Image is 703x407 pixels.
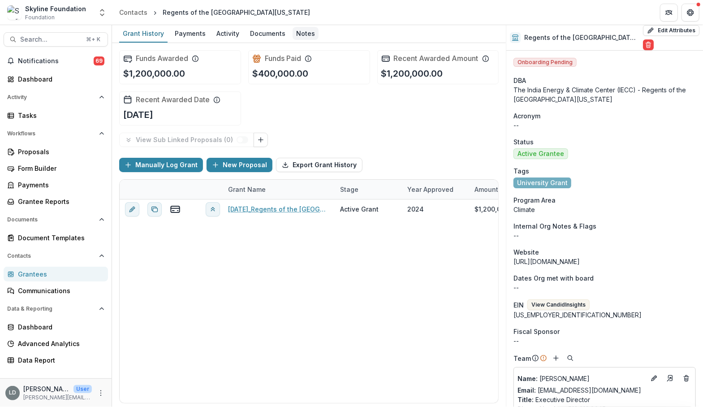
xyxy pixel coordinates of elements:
span: Onboarding Pending [513,58,577,67]
p: EIN [513,300,524,310]
span: Title : [518,396,534,403]
p: User [73,385,92,393]
span: Name : [518,375,538,382]
h2: Funds Paid [265,54,301,63]
div: Dashboard [18,322,101,332]
button: Edit Attributes [643,25,699,36]
p: View Sub Linked Proposals ( 0 ) [136,136,237,144]
div: Lisa Dinh [9,390,16,396]
div: 2024 [407,204,424,214]
span: Fiscal Sponsor [513,327,560,336]
button: Link Grants [254,133,268,147]
span: Program Area [513,195,556,205]
a: Grant History [119,25,168,43]
div: Year approved [402,185,459,194]
a: Email: [EMAIL_ADDRESS][DOMAIN_NAME] [518,385,641,395]
a: Data Report [4,353,108,368]
button: Open Activity [4,90,108,104]
button: Open Contacts [4,249,108,263]
span: Activity [7,94,95,100]
button: Edit [649,373,660,384]
span: Status [513,137,534,147]
div: ⌘ + K [84,35,102,44]
p: $400,000.00 [252,67,308,80]
button: New Proposal [207,158,272,172]
span: Foundation [25,13,55,22]
div: Skyline Foundation [25,4,86,13]
img: Skyline Foundation [7,5,22,20]
button: Open entity switcher [96,4,108,22]
a: Proposals [4,144,108,159]
span: Internal Org Notes & Flags [513,221,596,231]
p: [PERSON_NAME] [518,374,645,383]
a: Notes [293,25,319,43]
a: Communications [4,283,108,298]
button: Delete [643,39,654,50]
a: Payments [171,25,209,43]
div: Amount Awarded [469,180,536,199]
button: More [95,388,106,398]
a: Activity [213,25,243,43]
p: -- [513,121,696,130]
div: $1,200,000.00 [474,204,519,214]
a: Go to contact [663,371,677,385]
button: View CandidInsights [527,299,590,310]
a: Advanced Analytics [4,336,108,351]
span: Website [513,247,539,257]
p: $1,200,000.00 [381,67,443,80]
span: Contacts [7,253,95,259]
div: Communications [18,286,101,295]
span: Acronym [513,111,540,121]
a: Payments [4,178,108,192]
div: [US_EMPLOYER_IDENTIFICATION_NUMBER] [513,310,696,320]
p: [PERSON_NAME] [23,384,70,394]
div: Grantees [18,269,101,279]
button: Open Workflows [4,126,108,141]
span: Tags [513,166,529,176]
button: view-payments [170,204,181,215]
button: View linked parent [206,202,220,216]
a: Form Builder [4,161,108,176]
div: Proposals [18,147,101,156]
p: Executive Director [518,395,692,404]
span: Dates Org met with board [513,273,594,283]
h2: Regents of the [GEOGRAPHIC_DATA][US_STATE] [524,34,639,42]
p: Team [513,354,531,363]
div: Grant Name [223,180,335,199]
span: Documents [7,216,95,223]
div: Documents [246,27,289,40]
div: Advanced Analytics [18,339,101,348]
a: Document Templates [4,230,108,245]
div: Form Builder [18,164,101,173]
div: Payments [18,180,101,190]
div: Tasks [18,111,101,120]
p: -- [513,283,696,292]
div: Document Templates [18,233,101,242]
h2: Recent Awarded Date [136,95,210,104]
span: Email: [518,386,536,394]
div: Year approved [402,180,469,199]
a: [URL][DOMAIN_NAME] [513,258,580,265]
p: [PERSON_NAME][EMAIL_ADDRESS][DOMAIN_NAME] [23,394,92,402]
button: Search... [4,32,108,47]
a: Documents [246,25,289,43]
a: Dashboard [4,320,108,334]
div: Stage [335,180,402,199]
div: Regents of the [GEOGRAPHIC_DATA][US_STATE] [163,8,310,17]
button: Open Documents [4,212,108,227]
p: Climate [513,205,696,214]
span: DBA [513,76,526,85]
button: Notifications69 [4,54,108,68]
div: The India Energy & Climate Center (IECC) - Regents of the [GEOGRAPHIC_DATA][US_STATE] [513,85,696,104]
span: University Grant [517,179,568,187]
p: -- [513,231,696,240]
button: edit [125,202,139,216]
h2: Recent Awarded Amount [394,54,479,63]
div: Contacts [119,8,147,17]
button: Get Help [681,4,699,22]
span: Notifications [18,57,94,65]
a: Grantee Reports [4,194,108,209]
a: Tasks [4,108,108,123]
